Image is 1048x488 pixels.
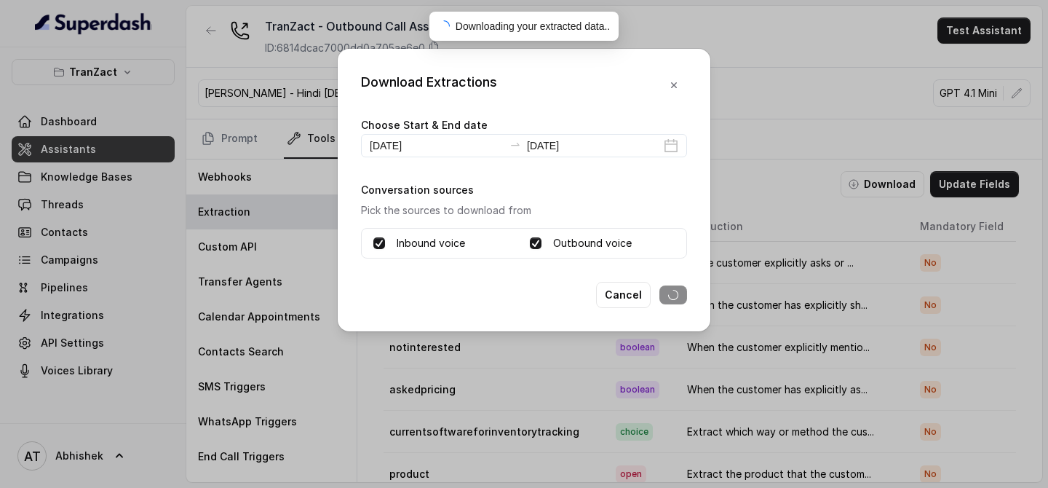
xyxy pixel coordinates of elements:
label: Choose Start & End date [361,119,488,131]
label: Conversation sources [361,184,474,196]
span: swap-right [509,138,521,150]
button: Cancel [596,282,651,308]
span: Downloading your extracted data.. [456,20,610,32]
input: End date [527,138,661,154]
p: Pick the sources to download from [361,202,687,219]
label: Outbound voice [553,235,632,252]
div: Download Extractions [361,72,497,98]
span: to [509,138,521,150]
label: Inbound voice [397,235,465,252]
span: loading [436,18,451,34]
input: Start date [370,138,504,154]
